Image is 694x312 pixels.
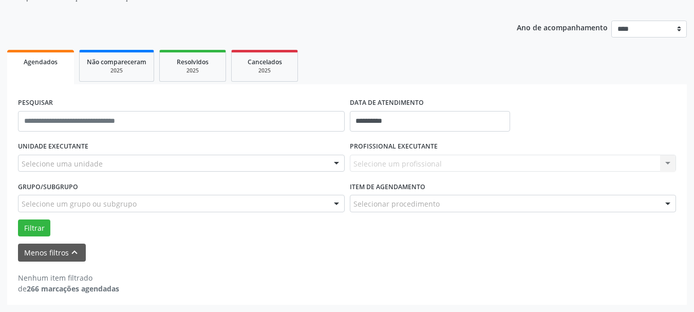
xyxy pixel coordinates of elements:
[239,67,290,75] div: 2025
[350,179,425,195] label: Item de agendamento
[18,283,119,294] div: de
[22,198,137,209] span: Selecione um grupo ou subgrupo
[167,67,218,75] div: 2025
[18,179,78,195] label: Grupo/Subgrupo
[353,198,440,209] span: Selecionar procedimento
[18,244,86,262] button: Menos filtroskeyboard_arrow_up
[350,95,424,111] label: DATA DE ATENDIMENTO
[177,58,209,66] span: Resolvidos
[18,95,53,111] label: PESQUISAR
[18,219,50,237] button: Filtrar
[517,21,608,33] p: Ano de acompanhamento
[27,284,119,293] strong: 266 marcações agendadas
[69,247,80,258] i: keyboard_arrow_up
[350,139,438,155] label: PROFISSIONAL EXECUTANTE
[248,58,282,66] span: Cancelados
[87,67,146,75] div: 2025
[18,139,88,155] label: UNIDADE EXECUTANTE
[87,58,146,66] span: Não compareceram
[22,158,103,169] span: Selecione uma unidade
[24,58,58,66] span: Agendados
[18,272,119,283] div: Nenhum item filtrado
